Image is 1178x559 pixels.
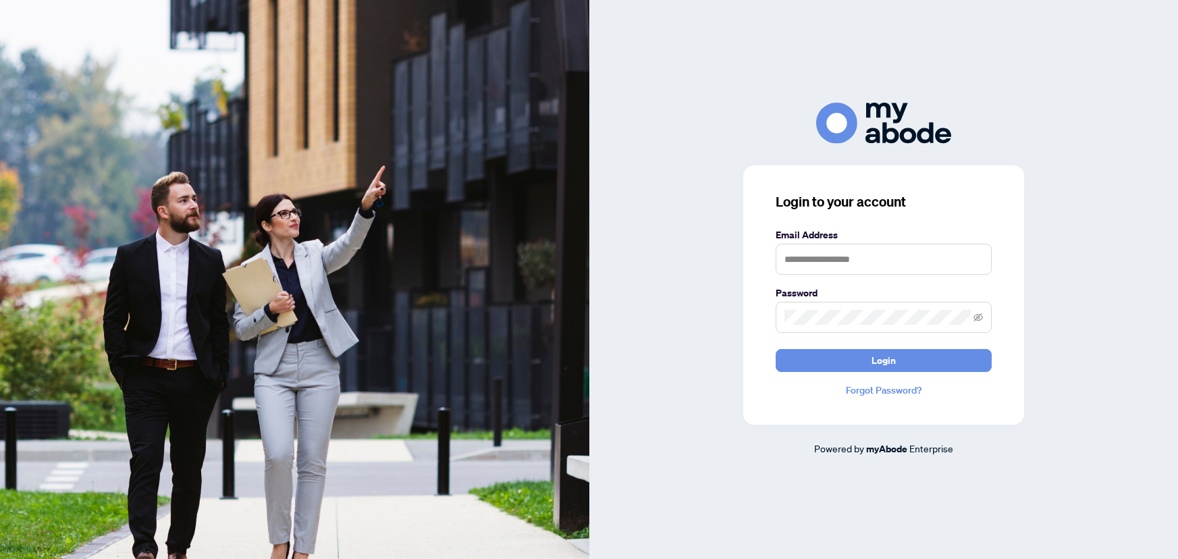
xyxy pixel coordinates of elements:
span: eye-invisible [973,313,983,322]
label: Email Address [776,228,992,242]
h3: Login to your account [776,192,992,211]
span: Enterprise [909,442,953,454]
img: ma-logo [816,103,951,144]
button: Login [776,349,992,372]
a: myAbode [866,442,907,456]
label: Password [776,286,992,300]
a: Forgot Password? [776,383,992,398]
span: Login [872,350,896,371]
span: Powered by [814,442,864,454]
